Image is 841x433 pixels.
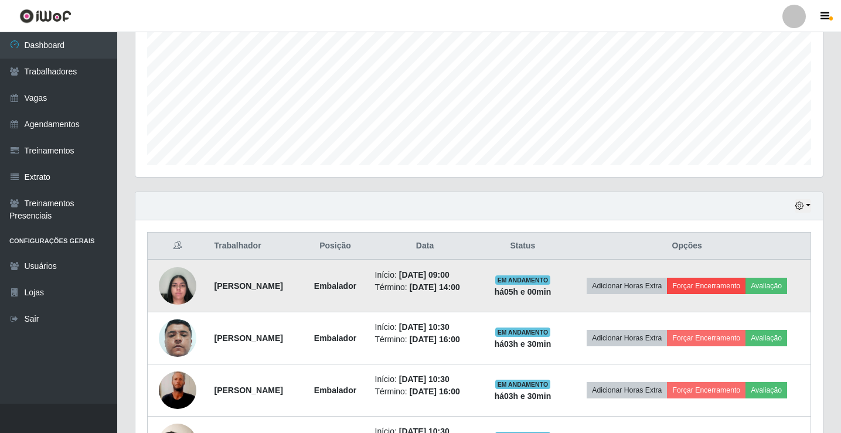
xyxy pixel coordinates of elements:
img: CoreUI Logo [19,9,71,23]
button: Forçar Encerramento [667,382,745,398]
button: Forçar Encerramento [667,330,745,346]
strong: Embalador [314,281,356,291]
strong: Embalador [314,333,356,343]
li: Término: [375,281,475,294]
strong: Embalador [314,386,356,395]
button: Avaliação [745,278,787,294]
button: Forçar Encerramento [667,278,745,294]
button: Avaliação [745,330,787,346]
button: Adicionar Horas Extra [587,278,667,294]
img: 1744245132038.jpeg [159,261,196,311]
th: Opções [563,233,811,260]
strong: [PERSON_NAME] [214,333,282,343]
th: Data [368,233,482,260]
li: Término: [375,333,475,346]
img: 1697820743955.jpeg [159,305,196,371]
strong: [PERSON_NAME] [214,281,282,291]
button: Adicionar Horas Extra [587,330,667,346]
button: Avaliação [745,382,787,398]
strong: há 05 h e 00 min [495,287,551,296]
time: [DATE] 16:00 [410,387,460,396]
strong: há 03 h e 30 min [495,339,551,349]
time: [DATE] 09:00 [399,270,450,279]
li: Término: [375,386,475,398]
strong: há 03 h e 30 min [495,391,551,401]
img: 1751591398028.jpeg [159,349,196,432]
span: EM ANDAMENTO [495,275,551,285]
li: Início: [375,321,475,333]
th: Status [482,233,564,260]
span: EM ANDAMENTO [495,328,551,337]
time: [DATE] 10:30 [399,322,450,332]
time: [DATE] 14:00 [410,282,460,292]
button: Adicionar Horas Extra [587,382,667,398]
span: EM ANDAMENTO [495,380,551,389]
li: Início: [375,373,475,386]
li: Início: [375,269,475,281]
th: Posição [302,233,367,260]
time: [DATE] 10:30 [399,374,450,384]
strong: [PERSON_NAME] [214,386,282,395]
time: [DATE] 16:00 [410,335,460,344]
th: Trabalhador [207,233,302,260]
